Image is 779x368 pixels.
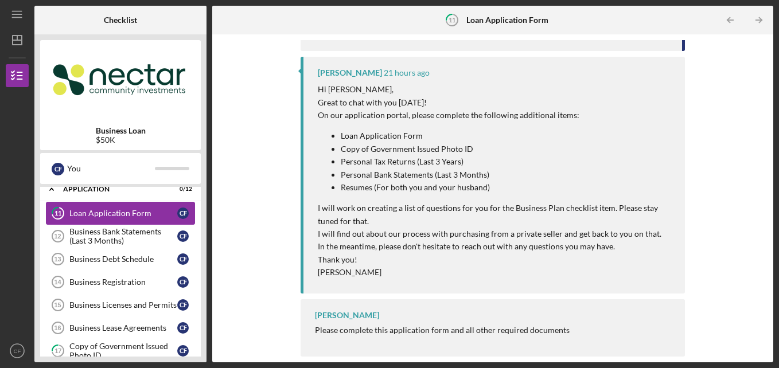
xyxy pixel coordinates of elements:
div: Loan Application Form [69,209,177,218]
b: Loan Application Form [466,15,548,25]
p: In the meantime, please don't hesitate to reach out with any questions you may have. [318,240,674,253]
p: I will find out about our process with purchasing from a private seller and get back to you on that. [318,228,674,240]
p: On our application portal, please complete the following additional items: [318,109,674,122]
a: 16Business Lease AgreementsCF [46,316,195,339]
a: 15Business Licenses and PermitsCF [46,293,195,316]
div: [PERSON_NAME] [315,311,379,320]
p: Thank you! [318,253,674,266]
p: [PERSON_NAME] [318,266,674,279]
p: Great to chat with you [DATE]! [318,96,674,109]
div: $50K [96,135,146,144]
a: 11Loan Application FormCF [46,202,195,225]
tspan: 11 [54,210,61,217]
div: 0 / 12 [172,186,192,193]
div: C F [177,208,189,219]
tspan: 16 [54,324,61,331]
div: Business Licenses and Permits [69,300,177,310]
tspan: 14 [54,279,61,285]
a: 12Business Bank Statements (Last 3 Months)CF [46,225,195,248]
tspan: 12 [54,233,61,240]
div: C F [177,322,189,334]
tspan: 11 [448,16,455,24]
div: Business Registration [69,277,177,287]
div: [PERSON_NAME] [318,68,382,77]
div: Application [63,186,163,193]
div: C F [177,276,189,288]
div: Business Lease Agreements [69,323,177,332]
p: Personal Bank Statements (Last 3 Months) [341,169,674,181]
tspan: 13 [54,256,61,263]
text: CF [14,348,21,354]
b: Business Loan [96,126,146,135]
p: Copy of Government Issued Photo ID [341,143,674,155]
div: C F [52,163,64,175]
div: Please complete this application form and all other required documents [315,326,570,335]
p: Hi [PERSON_NAME], [318,83,674,96]
div: C F [177,345,189,357]
div: Business Debt Schedule [69,255,177,264]
b: Checklist [104,15,137,25]
p: Loan Application Form [341,130,674,142]
time: 2025-09-15 17:11 [384,68,430,77]
div: C F [177,299,189,311]
button: CF [6,339,29,362]
tspan: 15 [54,302,61,308]
a: 13Business Debt ScheduleCF [46,248,195,271]
tspan: 17 [54,347,62,355]
div: Copy of Government Issued Photo ID [69,342,177,360]
div: C F [177,253,189,265]
a: 14Business RegistrationCF [46,271,195,293]
p: Personal Tax Returns (Last 3 Years) [341,155,674,168]
a: 17Copy of Government Issued Photo IDCF [46,339,195,362]
p: I will work on creating a list of questions for you for the Business Plan checklist item. Please ... [318,202,674,228]
p: Resumes (For both you and your husband) [341,181,674,194]
div: C F [177,230,189,242]
div: You [67,159,155,178]
div: Business Bank Statements (Last 3 Months) [69,227,177,245]
img: Product logo [40,46,201,115]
